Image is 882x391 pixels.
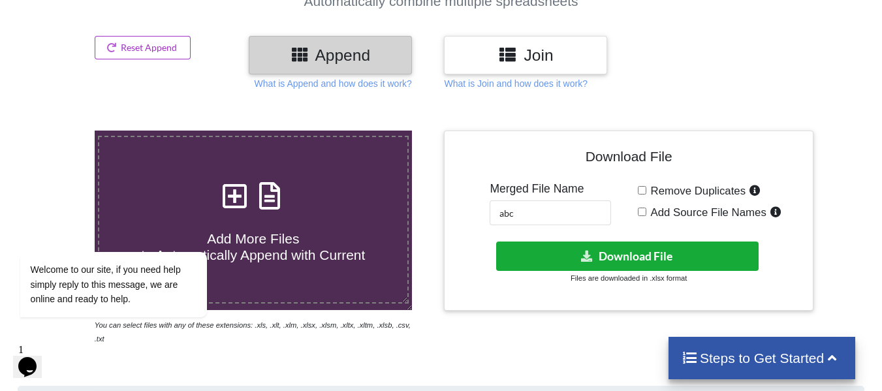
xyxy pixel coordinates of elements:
[13,63,248,332] iframe: chat widget
[454,140,803,178] h4: Download File
[255,77,412,90] p: What is Append and how does it work?
[646,206,766,219] span: Add Source File Names
[646,185,746,197] span: Remove Duplicates
[18,202,168,242] span: Welcome to our site, if you need help simply reply to this message, we are online and ready to help.
[259,46,402,65] h3: Append
[95,36,191,59] button: Reset Append
[682,350,843,366] h4: Steps to Get Started
[13,339,55,378] iframe: chat widget
[490,182,611,196] h5: Merged File Name
[141,231,365,262] span: Add More Files to Automatically Append with Current
[571,274,687,282] small: Files are downloaded in .xlsx format
[496,242,759,271] button: Download File
[444,77,587,90] p: What is Join and how does it work?
[490,200,611,225] input: Enter File Name
[454,46,597,65] h3: Join
[95,321,411,343] i: You can select files with any of these extensions: .xls, .xlt, .xlm, .xlsx, .xlsm, .xltx, .xltm, ...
